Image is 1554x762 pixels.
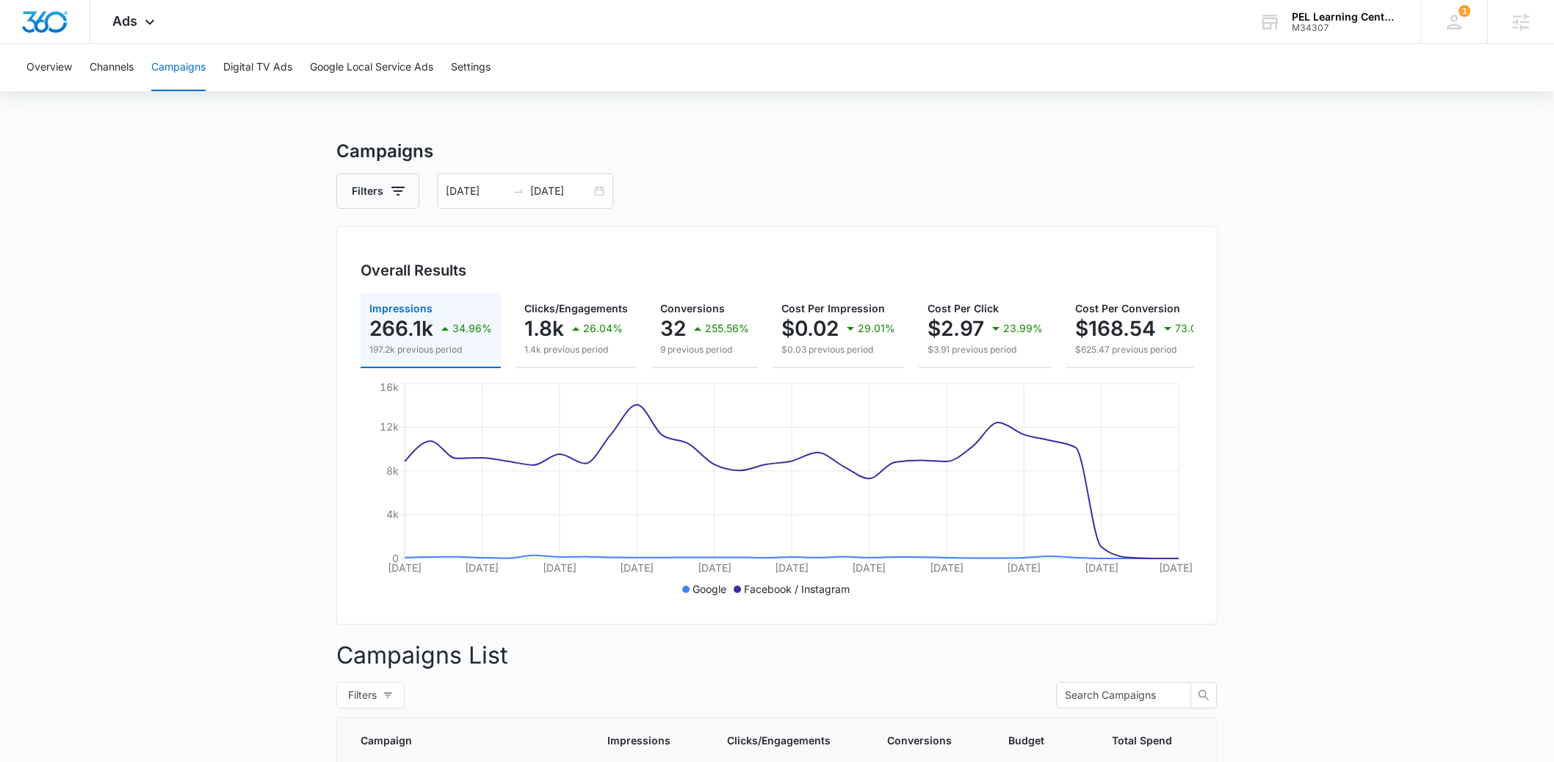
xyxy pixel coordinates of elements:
tspan: [DATE] [1159,561,1193,574]
button: Google Local Service Ads [310,44,433,91]
p: $0.02 [781,317,839,340]
p: 197.2k previous period [369,343,492,356]
tspan: [DATE] [1085,561,1118,574]
tspan: [DATE] [543,561,577,574]
tspan: [DATE] [388,561,422,574]
button: Digital TV Ads [223,44,292,91]
span: Clicks/Engagements [524,302,628,314]
div: account id [1292,23,1399,33]
p: Campaigns List [336,638,1218,673]
button: Filters [336,682,405,708]
button: Campaigns [151,44,206,91]
tspan: [DATE] [698,561,731,574]
span: swap-right [513,185,524,197]
span: Budget [1008,733,1055,748]
tspan: [DATE] [1007,561,1041,574]
p: 29.01% [858,323,895,334]
tspan: [DATE] [775,561,809,574]
button: search [1190,682,1217,708]
h3: Overall Results [361,259,466,281]
span: Conversions [660,302,725,314]
tspan: 16k [380,381,399,393]
p: Facebook / Instagram [744,581,850,597]
span: Cost Per Impression [781,302,885,314]
tspan: [DATE] [620,561,654,574]
p: 32 [660,317,686,340]
h3: Campaigns [336,138,1218,165]
button: Overview [26,44,72,91]
tspan: [DATE] [465,561,499,574]
p: 255.56% [705,323,749,334]
p: $0.03 previous period [781,343,895,356]
p: $168.54 [1075,317,1156,340]
p: 23.99% [1003,323,1043,334]
button: Channels [90,44,134,91]
tspan: 8k [386,464,399,477]
p: 266.1k [369,317,433,340]
p: $625.47 previous period [1075,343,1213,356]
tspan: [DATE] [852,561,886,574]
p: Google [693,581,726,597]
p: $3.91 previous period [928,343,1043,356]
span: Impressions [607,733,671,748]
button: Settings [451,44,491,91]
div: notifications count [1459,5,1470,17]
span: Cost Per Click [928,302,999,314]
p: 34.96% [452,323,492,334]
p: 1.8k [524,317,564,340]
input: Search Campaigns [1065,687,1171,703]
span: Total Spend [1112,733,1172,748]
span: Ads [112,13,137,29]
button: Filters [336,173,419,209]
tspan: [DATE] [930,561,964,574]
span: search [1191,689,1216,701]
tspan: 0 [392,552,399,564]
span: Impressions [369,302,433,314]
tspan: 4k [386,508,399,520]
p: 9 previous period [660,343,749,356]
input: Start date [446,183,507,199]
span: Cost Per Conversion [1075,302,1180,314]
span: 1 [1459,5,1470,17]
span: Conversions [887,733,952,748]
p: $2.97 [928,317,984,340]
input: End date [530,183,591,199]
p: 1.4k previous period [524,343,628,356]
span: Filters [348,687,377,703]
p: 73.05% [1175,323,1213,334]
tspan: 12k [380,420,399,433]
p: 26.04% [583,323,623,334]
span: Campaign [361,733,551,748]
div: account name [1292,11,1399,23]
span: Clicks/Engagements [727,733,831,748]
span: to [513,185,524,197]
